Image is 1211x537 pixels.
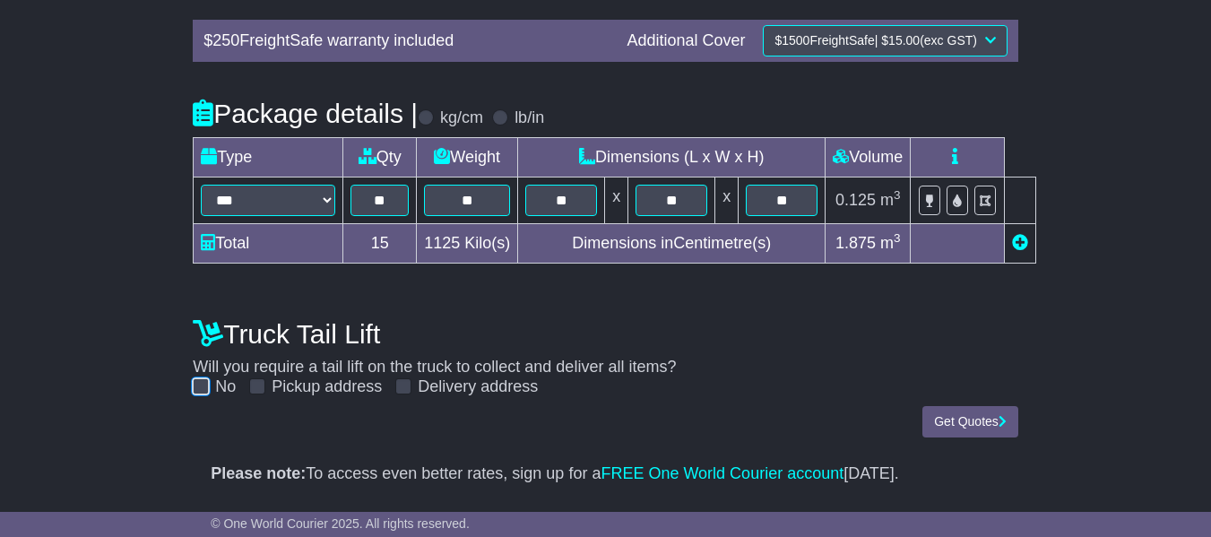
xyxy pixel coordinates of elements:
[601,464,843,482] a: FREE One World Courier account
[272,377,382,397] label: Pickup address
[880,191,901,209] span: m
[605,178,628,224] td: x
[211,464,1000,484] p: To access even better rates, sign up for a [DATE].
[417,138,518,178] td: Weight
[888,33,920,48] span: 15.00
[184,309,1027,397] div: Will you require a tail lift on the truck to collect and deliver all items?
[343,224,417,264] td: 15
[194,138,343,178] td: Type
[211,464,306,482] strong: Please note:
[618,31,754,51] div: Additional Cover
[518,138,826,178] td: Dimensions (L x W x H)
[835,191,876,209] span: 0.125
[894,188,901,202] sup: 3
[424,234,460,252] span: 1125
[215,377,236,397] label: No
[515,108,544,128] label: lb/in
[211,516,470,531] span: © One World Courier 2025. All rights reserved.
[417,224,518,264] td: Kilo(s)
[774,33,980,48] span: $ FreightSafe
[782,33,809,48] span: 1500
[880,234,901,252] span: m
[440,108,483,128] label: kg/cm
[418,377,538,397] label: Delivery address
[826,138,911,178] td: Volume
[193,99,418,128] h4: Package details |
[922,406,1018,437] button: Get Quotes
[835,234,876,252] span: 1.875
[212,31,239,49] span: 250
[193,319,1018,349] h4: Truck Tail Lift
[1012,234,1028,252] a: Add new item
[715,178,739,224] td: x
[894,231,901,245] sup: 3
[518,224,826,264] td: Dimensions in Centimetre(s)
[343,138,417,178] td: Qty
[195,31,618,51] div: $ FreightSafe warranty included
[763,25,1007,56] button: $1500FreightSafe| $15.00(exc GST)
[194,224,343,264] td: Total
[875,33,977,48] span: | $ (exc GST)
